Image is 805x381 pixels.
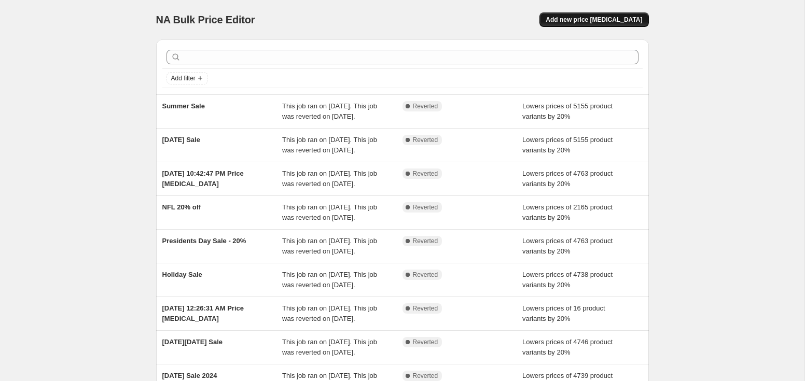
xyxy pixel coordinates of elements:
[162,304,244,322] span: [DATE] 12:26:31 AM Price [MEDICAL_DATA]
[522,271,613,289] span: Lowers prices of 4738 product variants by 20%
[522,304,605,322] span: Lowers prices of 16 product variants by 20%
[413,271,438,279] span: Reverted
[162,203,201,211] span: NFL 20% off
[162,372,217,379] span: [DATE] Sale 2024
[522,203,613,221] span: Lowers prices of 2165 product variants by 20%
[413,372,438,380] span: Reverted
[413,102,438,110] span: Reverted
[539,12,648,27] button: Add new price [MEDICAL_DATA]
[413,237,438,245] span: Reverted
[282,203,377,221] span: This job ran on [DATE]. This job was reverted on [DATE].
[522,237,613,255] span: Lowers prices of 4763 product variants by 20%
[522,170,613,188] span: Lowers prices of 4763 product variants by 20%
[156,14,255,25] span: NA Bulk Price Editor
[522,338,613,356] span: Lowers prices of 4746 product variants by 20%
[162,338,223,346] span: [DATE][DATE] Sale
[162,136,200,144] span: [DATE] Sale
[282,170,377,188] span: This job ran on [DATE]. This job was reverted on [DATE].
[413,304,438,313] span: Reverted
[166,72,208,84] button: Add filter
[282,271,377,289] span: This job ran on [DATE]. This job was reverted on [DATE].
[162,237,246,245] span: Presidents Day Sale - 20%
[162,102,205,110] span: Summer Sale
[413,203,438,211] span: Reverted
[546,16,642,24] span: Add new price [MEDICAL_DATA]
[282,136,377,154] span: This job ran on [DATE]. This job was reverted on [DATE].
[171,74,196,82] span: Add filter
[413,170,438,178] span: Reverted
[522,136,613,154] span: Lowers prices of 5155 product variants by 20%
[162,271,202,278] span: Holiday Sale
[282,237,377,255] span: This job ran on [DATE]. This job was reverted on [DATE].
[282,338,377,356] span: This job ran on [DATE]. This job was reverted on [DATE].
[413,338,438,346] span: Reverted
[282,102,377,120] span: This job ran on [DATE]. This job was reverted on [DATE].
[282,304,377,322] span: This job ran on [DATE]. This job was reverted on [DATE].
[522,102,613,120] span: Lowers prices of 5155 product variants by 20%
[413,136,438,144] span: Reverted
[162,170,244,188] span: [DATE] 10:42:47 PM Price [MEDICAL_DATA]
